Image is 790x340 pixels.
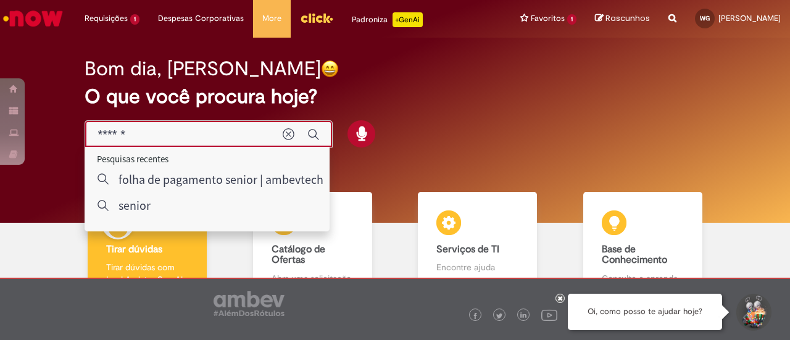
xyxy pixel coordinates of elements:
[734,294,771,331] button: Iniciar Conversa de Suporte
[567,14,576,25] span: 1
[272,243,325,267] b: Catálogo de Ofertas
[106,261,188,286] p: Tirar dúvidas com Lupi Assist e Gen Ai
[602,243,667,267] b: Base de Conhecimento
[352,12,423,27] div: Padroniza
[158,12,244,25] span: Despesas Corporativas
[395,192,560,299] a: Serviços de TI Encontre ajuda
[230,192,396,299] a: Catálogo de Ofertas Abra uma solicitação
[436,261,518,273] p: Encontre ajuda
[262,12,281,25] span: More
[85,58,321,80] h2: Bom dia, [PERSON_NAME]
[272,272,354,284] p: Abra uma solicitação
[393,12,423,27] p: +GenAi
[496,313,502,319] img: logo_footer_twitter.png
[85,86,705,107] h2: O que você procura hoje?
[472,313,478,319] img: logo_footer_facebook.png
[300,9,333,27] img: click_logo_yellow_360x200.png
[718,13,781,23] span: [PERSON_NAME]
[520,312,526,320] img: logo_footer_linkedin.png
[541,307,557,323] img: logo_footer_youtube.png
[214,291,285,316] img: logo_footer_ambev_rotulo_gray.png
[568,294,722,330] div: Oi, como posso te ajudar hoje?
[560,192,726,299] a: Base de Conhecimento Consulte e aprenda
[436,243,499,255] b: Serviços de TI
[130,14,139,25] span: 1
[605,12,650,24] span: Rascunhos
[85,12,128,25] span: Requisições
[1,6,65,31] img: ServiceNow
[602,272,684,284] p: Consulte e aprenda
[595,13,650,25] a: Rascunhos
[321,60,339,78] img: happy-face.png
[531,12,565,25] span: Favoritos
[106,243,162,255] b: Tirar dúvidas
[700,14,710,22] span: WG
[65,192,230,299] a: Tirar dúvidas Tirar dúvidas com Lupi Assist e Gen Ai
